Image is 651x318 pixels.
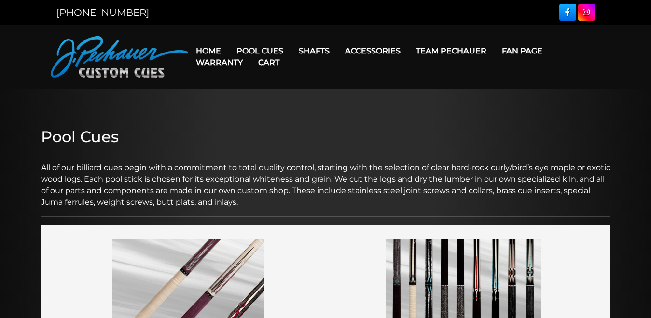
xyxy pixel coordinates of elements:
a: Shafts [291,39,337,63]
a: Warranty [188,50,250,75]
img: Pechauer Custom Cues [51,36,188,78]
a: Accessories [337,39,408,63]
p: All of our billiard cues begin with a commitment to total quality control, starting with the sele... [41,150,610,208]
h2: Pool Cues [41,128,610,146]
a: Team Pechauer [408,39,494,63]
a: Pool Cues [229,39,291,63]
a: [PHONE_NUMBER] [56,7,149,18]
a: Fan Page [494,39,550,63]
a: Cart [250,50,287,75]
a: Home [188,39,229,63]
